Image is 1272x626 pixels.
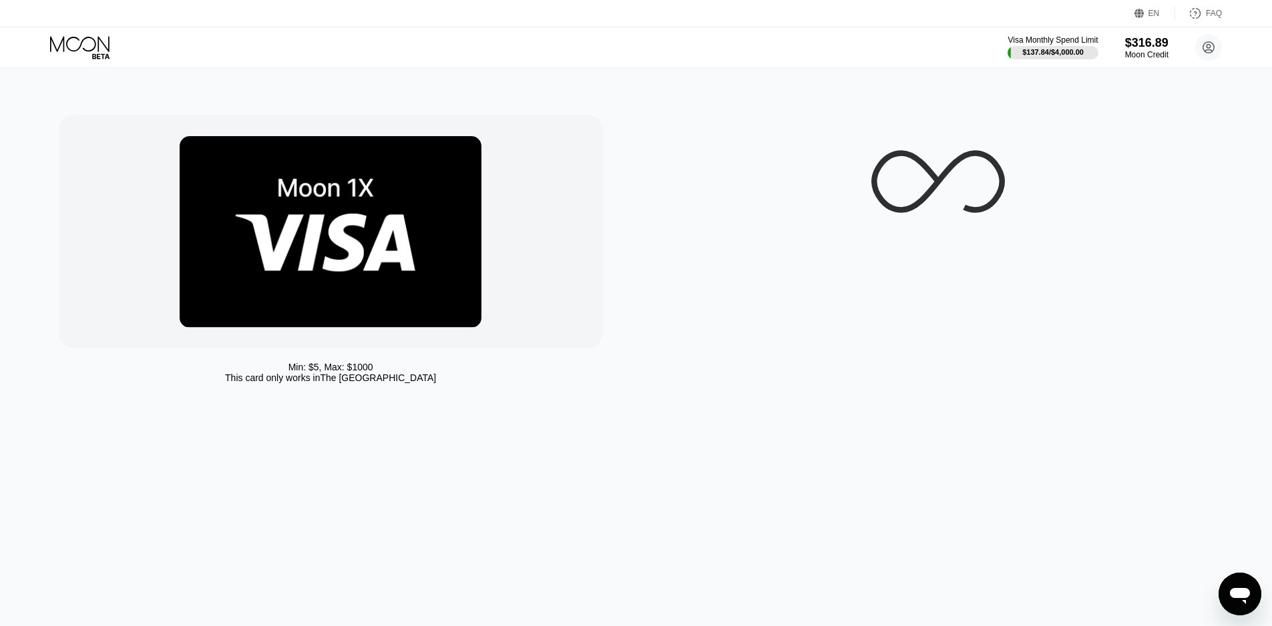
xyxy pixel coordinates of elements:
div: FAQ [1206,9,1222,18]
div: Visa Monthly Spend Limit [1008,35,1098,45]
div: EN [1148,9,1160,18]
div: FAQ [1175,7,1222,20]
div: $316.89Moon Credit [1125,36,1169,59]
div: $137.84 / $4,000.00 [1022,48,1084,56]
div: This card only works in The [GEOGRAPHIC_DATA] [225,372,436,383]
div: Visa Monthly Spend Limit$137.84/$4,000.00 [1008,35,1098,59]
iframe: Button to launch messaging window [1219,573,1261,615]
div: Moon Credit [1125,50,1169,59]
div: EN [1134,7,1175,20]
div: $316.89 [1125,36,1169,50]
div: Min: $ 5 , Max: $ 1000 [288,362,373,372]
